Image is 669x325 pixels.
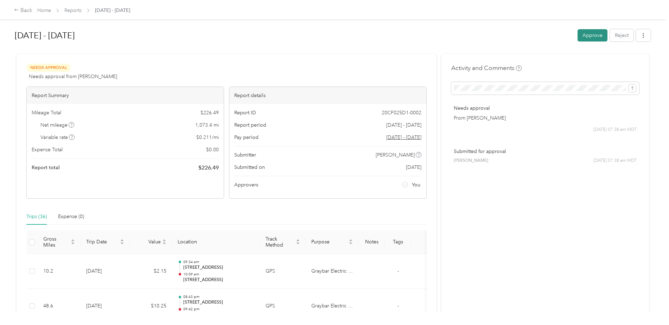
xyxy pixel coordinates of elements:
[206,146,219,153] span: $ 0.00
[43,236,69,248] span: Gross Miles
[183,312,254,318] p: [STREET_ADDRESS]
[38,289,81,324] td: 48.6
[38,230,81,254] th: Gross Miles
[306,254,358,289] td: Graybar Electric Company, Inc
[260,230,306,254] th: Track Method
[29,73,117,80] span: Needs approval from [PERSON_NAME]
[397,268,399,274] span: -
[382,109,421,116] span: 20CF025D1-0002
[593,127,637,133] span: [DATE] 07:38 am MDT
[454,114,637,122] p: From [PERSON_NAME]
[454,158,488,164] span: [PERSON_NAME]
[32,146,63,153] span: Expense Total
[260,254,306,289] td: GPS
[172,230,260,254] th: Location
[183,265,254,271] p: [STREET_ADDRESS]
[196,134,219,141] span: $ 0.211 / mi
[406,164,421,171] span: [DATE]
[120,241,124,246] span: caret-down
[260,289,306,324] td: GPS
[135,239,161,245] span: Value
[306,289,358,324] td: Graybar Electric Company, Inc
[40,134,75,141] span: Variable rate
[183,307,254,312] p: 09:42 pm
[376,151,415,159] span: [PERSON_NAME]
[451,64,522,72] h4: Activity and Comments
[630,286,669,325] iframe: Everlance-gr Chat Button Frame
[32,164,60,171] span: Report total
[58,213,84,221] div: Expense (0)
[81,289,130,324] td: [DATE]
[454,148,637,155] p: Submitted for approval
[610,29,633,42] button: Reject
[349,238,353,242] span: caret-up
[15,27,573,44] h1: Sep 1 - 30, 2025
[81,230,130,254] th: Trip Date
[183,294,254,299] p: 08:43 pm
[130,254,172,289] td: $2.15
[95,7,130,14] span: [DATE] - [DATE]
[200,109,219,116] span: $ 226.49
[71,241,75,246] span: caret-down
[162,241,166,246] span: caret-down
[234,164,265,171] span: Submitted on
[195,121,219,129] span: 1,073.4 mi
[86,239,119,245] span: Trip Date
[81,254,130,289] td: [DATE]
[229,87,426,104] div: Report details
[397,303,399,309] span: -
[358,230,385,254] th: Notes
[234,151,256,159] span: Submitter
[14,6,32,15] div: Back
[37,7,51,13] a: Home
[40,121,75,129] span: Net mileage
[26,213,47,221] div: Trips (36)
[349,241,353,246] span: caret-down
[454,104,637,112] p: Needs approval
[130,289,172,324] td: $10.25
[412,181,420,189] span: You
[593,158,637,164] span: [DATE] 07:38 am MDT
[386,134,421,141] span: Go to pay period
[234,134,259,141] span: Pay period
[311,239,347,245] span: Purpose
[234,109,256,116] span: Report ID
[130,230,172,254] th: Value
[71,238,75,242] span: caret-up
[198,164,219,172] span: $ 226.49
[38,254,81,289] td: 10.2
[266,236,294,248] span: Track Method
[306,230,358,254] th: Purpose
[296,238,300,242] span: caret-up
[234,181,258,189] span: Approvers
[120,238,124,242] span: caret-up
[32,109,61,116] span: Mileage Total
[385,230,411,254] th: Tags
[296,241,300,246] span: caret-down
[183,277,254,283] p: [STREET_ADDRESS]
[234,121,266,129] span: Report period
[27,87,224,104] div: Report Summary
[183,299,254,306] p: [STREET_ADDRESS]
[386,121,421,129] span: [DATE] - [DATE]
[578,29,607,42] button: Approve
[64,7,82,13] a: Reports
[183,260,254,265] p: 09:34 am
[26,64,71,72] span: Needs Approval
[183,272,254,277] p: 10:09 am
[162,238,166,242] span: caret-up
